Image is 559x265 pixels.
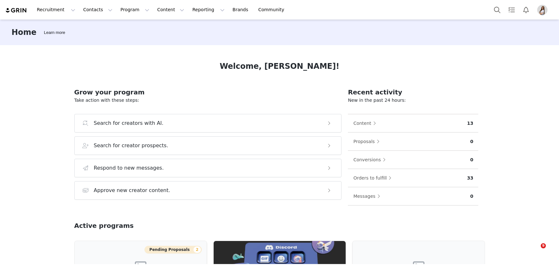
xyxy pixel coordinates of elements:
[490,3,504,17] button: Search
[188,3,228,17] button: Reporting
[470,138,473,145] p: 0
[467,175,473,181] p: 33
[5,7,28,13] img: grin logo
[353,118,379,128] button: Content
[74,114,342,132] button: Search for creators with AI.
[144,246,201,253] button: Pending Proposals2
[220,60,340,72] h1: Welcome, [PERSON_NAME]!
[470,157,473,163] p: 0
[353,191,383,201] button: Messages
[533,5,554,15] button: Profile
[43,29,66,36] div: Tooltip anchor
[117,3,153,17] button: Program
[74,159,342,177] button: Respond to new messages.
[74,87,342,97] h2: Grow your program
[537,5,547,15] img: 7582a702-9f97-4d67-9b19-a4cb37983eda.png
[94,164,164,172] h3: Respond to new messages.
[12,27,37,38] h3: Home
[74,97,342,104] p: Take action with these steps:
[541,243,546,248] span: 9
[79,3,116,17] button: Contacts
[74,181,342,200] button: Approve new creator content.
[33,3,79,17] button: Recruitment
[353,136,383,147] button: Proposals
[153,3,188,17] button: Content
[353,173,395,183] button: Orders to fulfill
[353,155,389,165] button: Conversions
[229,3,254,17] a: Brands
[94,119,164,127] h3: Search for creators with AI.
[519,3,533,17] button: Notifications
[74,221,134,230] h2: Active programs
[254,3,291,17] a: Community
[74,136,342,155] button: Search for creator prospects.
[94,142,169,149] h3: Search for creator prospects.
[467,120,473,127] p: 13
[505,3,519,17] a: Tasks
[348,97,478,104] p: New in the past 24 hours:
[94,187,170,194] h3: Approve new creator content.
[470,193,473,200] p: 0
[348,87,478,97] h2: Recent activity
[528,243,543,259] iframe: Intercom live chat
